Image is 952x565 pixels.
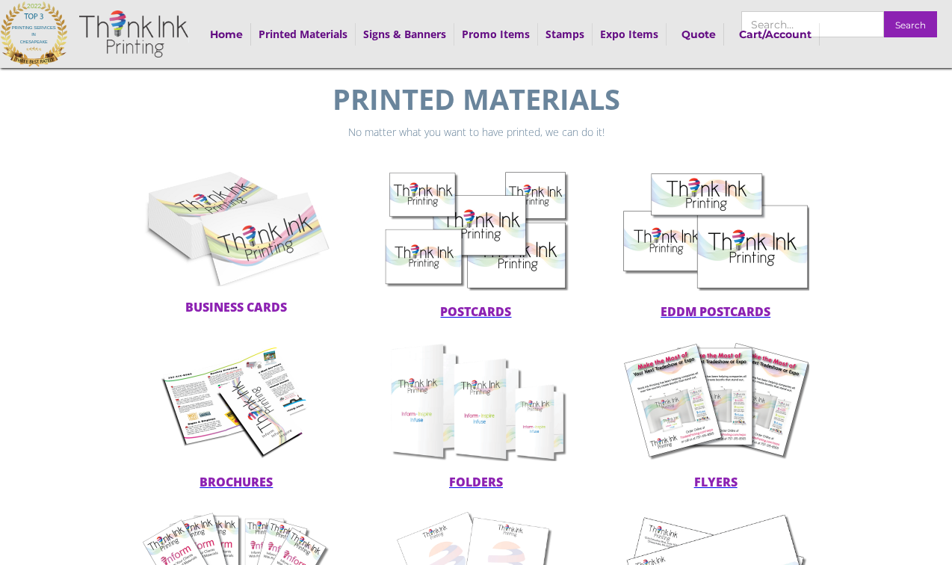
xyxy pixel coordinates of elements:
[383,342,569,503] a: folders
[545,27,584,41] a: Stamps
[644,335,943,499] iframe: Drift Widget Chat Window
[210,28,243,41] strong: Home
[538,23,593,46] div: Stamps
[884,11,937,37] input: Search
[440,303,511,320] span: postcards
[363,27,446,41] a: Signs & Banners
[681,28,716,41] strong: Quote
[449,474,503,490] span: folders
[383,171,569,333] a: postcards
[143,171,330,333] a: Business Cards
[462,27,530,41] a: Promo Items
[356,23,454,46] div: Signs & Banners
[661,303,770,320] span: EDDM Postcards
[732,23,820,46] a: Cart/Account
[251,23,356,46] div: Printed Materials
[125,123,827,141] p: No matter what you want to have printed, we can do it!
[600,27,658,41] a: Expo Items
[203,23,251,46] a: Home
[185,299,287,315] span: Business Cards
[739,28,812,41] strong: Cart/Account
[259,27,347,41] a: Printed Materials
[454,23,538,46] div: Promo Items
[593,23,667,46] div: Expo Items
[741,11,884,37] input: Search…
[877,490,934,547] iframe: Drift Widget Chat Controller
[125,57,827,115] h1: Printed Materials
[200,474,273,490] span: brochures
[622,342,809,503] a: flyers
[143,342,330,503] a: brochures
[622,171,809,333] a: EDDM Postcards
[674,23,724,46] a: Quote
